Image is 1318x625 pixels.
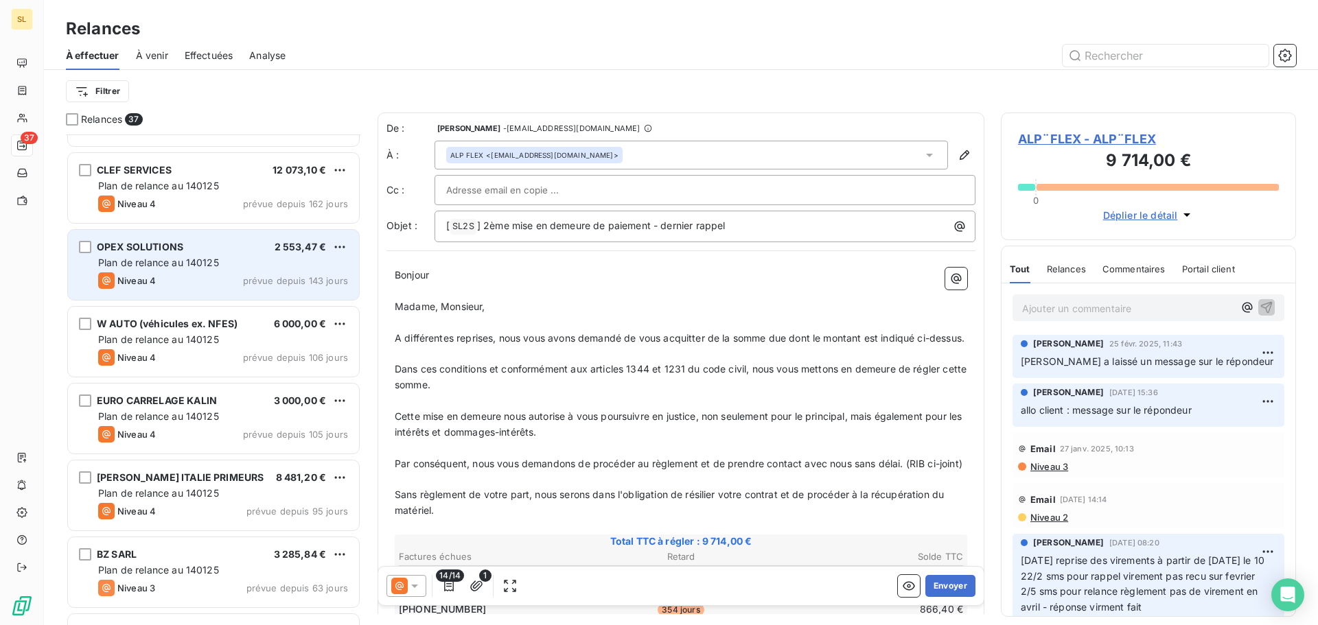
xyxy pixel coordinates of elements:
span: Total TTC à régler : 9 714,00 € [397,534,965,548]
span: Cette mise en demeure nous autorise à vous poursuivre en justice, non seulement pour le principal... [395,410,964,438]
span: Plan de relance au 140125 [98,257,219,268]
span: prévue depuis 162 jours [243,198,348,209]
span: Niveau 3 [1029,461,1068,472]
span: Niveau 4 [117,506,156,517]
span: Bonjour [395,269,429,281]
span: [DATE] reprise des virements à partir de [DATE] le 10 [1021,554,1264,566]
span: 2/5 sms pour relance règlement pas de virement en avril - réponse virment fait [1021,585,1261,613]
input: Adresse email en copie ... [446,180,594,200]
td: 866,40 € [776,602,964,617]
span: Plan de relance au 140125 [98,410,219,422]
span: [PERSON_NAME] a laissé un message sur le répondeur [1021,355,1274,367]
span: 8 481,20 € [276,471,327,483]
label: À : [386,148,435,162]
span: [PHONE_NUMBER] [399,602,486,616]
span: EURO CARRELAGE KALIN [97,394,217,406]
span: Portail client [1182,263,1235,274]
span: Dans ces conditions et conformément aux articles 1344 et 1231 du code civil, nous vous mettons en... [395,363,969,390]
span: Objet : [386,220,417,231]
span: prévue depuis 63 jours [246,582,348,593]
span: À effectuer [66,49,119,62]
span: [ [446,220,450,231]
span: 0 [1033,195,1039,206]
span: Sans règlement de votre part, nous serons dans l'obligation de résilier votre contrat et de procé... [395,488,947,516]
button: Déplier le détail [1099,207,1199,223]
span: A différentes reprises, nous vous avons demandé de vous acquitter de la somme due dont le montant... [395,332,964,344]
span: 14/14 [436,569,464,582]
th: Retard [587,550,774,564]
input: Rechercher [1063,45,1269,67]
span: prévue depuis 143 jours [243,275,348,286]
div: <[EMAIL_ADDRESS][DOMAIN_NAME]> [450,150,618,160]
span: 25 févr. 2025, 11:43 [1109,340,1182,348]
span: CLEF SERVICES [97,164,172,176]
span: - [EMAIL_ADDRESS][DOMAIN_NAME] [503,124,640,132]
span: [DATE] 08:20 [1109,539,1159,547]
span: Niveau 4 [117,429,156,440]
label: Cc : [386,183,435,197]
span: Relances [1047,263,1086,274]
span: Par conséquent, nous vous demandons de procéder au règlement et de prendre contact avec nous sans... [395,458,962,469]
span: [DATE] 15:36 [1109,388,1158,397]
span: Commentaires [1102,263,1166,274]
span: Plan de relance au 140125 [98,180,219,191]
span: 3 000,00 € [274,394,327,406]
h3: 9 714,00 € [1018,148,1279,176]
span: 354 jours [658,604,704,616]
span: [PERSON_NAME] [1033,386,1104,399]
span: ALP FLEX [450,150,483,160]
span: 3 285,84 € [274,548,327,560]
span: 6 000,00 € [274,318,327,329]
span: Niveau 4 [117,352,156,363]
span: SL2S [450,219,476,235]
span: Niveau 4 [117,275,156,286]
span: allo client : message sur le répondeur [1021,404,1192,416]
span: Email [1030,443,1056,454]
span: 22/2 sms pour rappel virement pas recu sur fevrier [1021,570,1256,582]
span: prévue depuis 105 jours [243,429,348,440]
h3: Relances [66,16,140,41]
span: De : [386,121,435,135]
span: Plan de relance au 140125 [98,487,219,499]
span: 27 janv. 2025, 10:13 [1060,445,1134,453]
span: [PERSON_NAME] [1033,536,1104,549]
span: Plan de relance au 140125 [98,564,219,576]
th: Factures échues [398,550,586,564]
span: Madame, Monsieur, [395,300,485,312]
span: [PERSON_NAME] [437,124,500,132]
span: prévue depuis 106 jours [243,352,348,363]
span: À venir [136,49,168,62]
span: Niveau 4 [117,198,156,209]
span: prévue depuis 95 jours [246,506,348,517]
button: Filtrer [66,80,129,102]
span: ] 2ème mise en demeure de paiement - dernier rappel [477,220,726,231]
span: Déplier le détail [1103,208,1178,222]
span: Email [1030,494,1056,505]
th: Solde TTC [776,550,964,564]
span: [PERSON_NAME] [1033,338,1104,350]
span: 12 073,10 € [273,164,326,176]
span: BZ SARL [97,548,137,560]
span: 37 [21,132,38,144]
span: [PERSON_NAME] ITALIE PRIMEURS [97,471,264,483]
span: Analyse [249,49,286,62]
button: Envoyer [925,575,975,597]
span: Niveau 3 [117,582,155,593]
span: Effectuées [185,49,233,62]
span: Niveau 2 [1029,512,1068,523]
span: [DATE] 14:14 [1060,495,1107,504]
span: OPEX SOLUTIONS [97,241,183,252]
span: 37 [125,113,142,126]
div: SL [11,8,33,30]
div: Open Intercom Messenger [1271,578,1304,611]
span: 1 [479,569,492,582]
img: Logo LeanPay [11,595,33,617]
span: 2 553,47 € [275,241,327,252]
div: grid [66,134,361,625]
span: Plan de relance au 140125 [98,333,219,345]
span: Relances [81,113,122,126]
span: Tout [1010,263,1030,274]
span: ALP¨FLEX - ALP¨FLEX [1018,130,1279,148]
span: W AUTO (véhicules ex. NFES) [97,318,238,329]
